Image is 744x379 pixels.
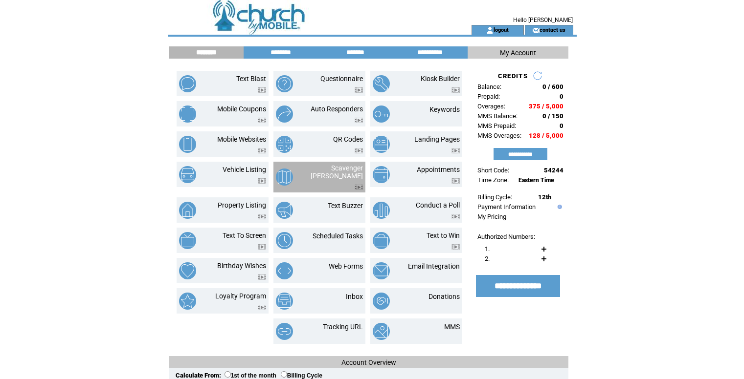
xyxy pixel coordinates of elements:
[323,323,363,331] a: Tracking URL
[311,164,363,180] a: Scavenger [PERSON_NAME]
[494,26,509,33] a: logout
[477,122,516,129] span: MMS Prepaid:
[179,262,196,279] img: birthday-wishes.png
[179,166,196,183] img: vehicle-listing.png
[560,122,564,129] span: 0
[223,232,266,239] a: Text To Screen
[276,105,293,123] img: auto-responders.png
[477,176,509,184] span: Time Zone:
[258,87,266,93] img: video.png
[346,293,363,300] a: Inbox
[236,75,266,83] a: Text Blast
[560,93,564,100] span: 0
[429,105,460,113] a: Keywords
[258,148,266,153] img: video.png
[276,168,293,186] img: scavenger-hunt.png
[281,372,322,379] label: Billing Cycle
[451,87,460,93] img: video.png
[225,372,276,379] label: 1st of the month
[176,372,221,379] span: Calculate From:
[373,202,390,219] img: conduct-a-poll.png
[223,166,266,173] a: Vehicle Listing
[218,201,266,209] a: Property Listing
[500,49,536,57] span: My Account
[355,118,363,123] img: video.png
[529,132,564,139] span: 128 / 5,000
[414,135,460,143] a: Landing Pages
[276,75,293,92] img: questionnaire.png
[217,105,266,113] a: Mobile Coupons
[225,371,231,378] input: 1st of the month
[328,202,363,210] a: Text Buzzer
[477,167,509,174] span: Short Code:
[329,262,363,270] a: Web Forms
[276,262,293,279] img: web-forms.png
[477,93,500,100] span: Prepaid:
[179,232,196,249] img: text-to-screen.png
[258,244,266,250] img: video.png
[477,132,521,139] span: MMS Overages:
[486,26,494,34] img: account_icon.gif
[341,358,396,366] span: Account Overview
[179,293,196,310] img: loyalty-program.png
[428,293,460,300] a: Donations
[313,232,363,240] a: Scheduled Tasks
[485,245,490,253] span: 1.
[373,293,390,310] img: donations.png
[451,244,460,250] img: video.png
[311,105,363,113] a: Auto Responders
[477,233,535,240] span: Authorized Numbers:
[498,72,528,80] span: CREDITS
[258,214,266,219] img: video.png
[477,103,505,110] span: Overages:
[258,178,266,184] img: video.png
[542,112,564,120] span: 0 / 150
[532,26,540,34] img: contact_us_icon.gif
[276,293,293,310] img: inbox.png
[179,75,196,92] img: text-blast.png
[373,262,390,279] img: email-integration.png
[373,323,390,340] img: mms.png
[451,214,460,219] img: video.png
[477,213,506,220] a: My Pricing
[276,323,293,340] img: tracking-url.png
[542,83,564,90] span: 0 / 600
[179,136,196,153] img: mobile-websites.png
[320,75,363,83] a: Questionnaire
[477,83,501,90] span: Balance:
[451,178,460,184] img: video.png
[373,105,390,123] img: keywords.png
[513,17,573,23] span: Hello [PERSON_NAME]
[258,305,266,310] img: video.png
[408,262,460,270] a: Email Integration
[444,323,460,331] a: MMS
[355,87,363,93] img: video.png
[217,262,266,270] a: Birthday Wishes
[555,205,562,209] img: help.gif
[529,103,564,110] span: 375 / 5,000
[355,185,363,190] img: video.png
[373,75,390,92] img: kiosk-builder.png
[179,105,196,123] img: mobile-coupons.png
[373,166,390,183] img: appointments.png
[373,136,390,153] img: landing-pages.png
[355,148,363,153] img: video.png
[258,118,266,123] img: video.png
[427,232,460,239] a: Text to Win
[421,75,460,83] a: Kiosk Builder
[333,135,363,143] a: QR Codes
[477,203,536,211] a: Payment Information
[477,112,518,120] span: MMS Balance:
[417,166,460,173] a: Appointments
[217,135,266,143] a: Mobile Websites
[540,26,565,33] a: contact us
[179,202,196,219] img: property-listing.png
[276,136,293,153] img: qr-codes.png
[544,167,564,174] span: 54244
[538,193,551,201] span: 12th
[215,292,266,300] a: Loyalty Program
[281,371,287,378] input: Billing Cycle
[519,177,554,184] span: Eastern Time
[276,202,293,219] img: text-buzzer.png
[485,255,490,262] span: 2.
